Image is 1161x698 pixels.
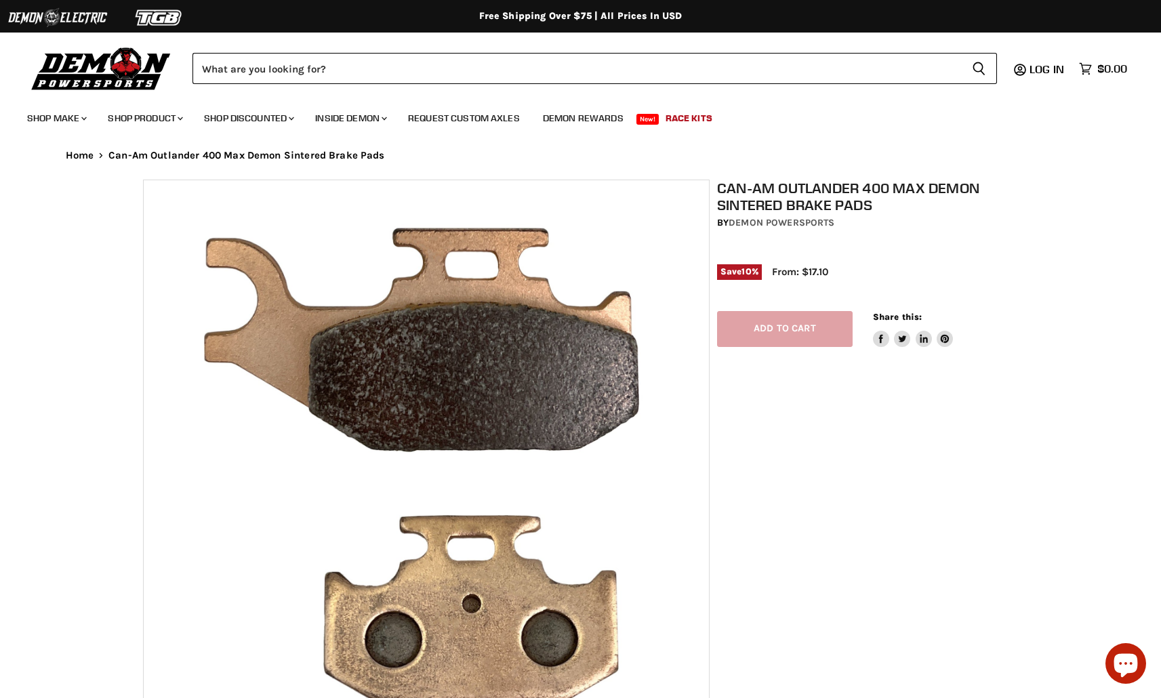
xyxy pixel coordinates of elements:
[108,5,210,30] img: TGB Logo 2
[39,150,1123,161] nav: Breadcrumbs
[636,114,659,125] span: New!
[192,53,961,84] input: Search
[7,5,108,30] img: Demon Electric Logo 2
[873,312,922,322] span: Share this:
[873,311,954,347] aside: Share this:
[1097,62,1127,75] span: $0.00
[27,44,176,92] img: Demon Powersports
[1030,62,1064,76] span: Log in
[655,104,722,132] a: Race Kits
[717,264,762,279] span: Save %
[729,217,834,228] a: Demon Powersports
[741,266,751,276] span: 10
[961,53,997,84] button: Search
[717,215,1026,230] div: by
[398,104,530,132] a: Request Custom Axles
[192,53,997,84] form: Product
[98,104,191,132] a: Shop Product
[39,10,1123,22] div: Free Shipping Over $75 | All Prices In USD
[717,180,1026,213] h1: Can-Am Outlander 400 Max Demon Sintered Brake Pads
[1072,59,1134,79] a: $0.00
[772,266,828,278] span: From: $17.10
[108,150,385,161] span: Can-Am Outlander 400 Max Demon Sintered Brake Pads
[66,150,94,161] a: Home
[17,104,95,132] a: Shop Make
[1023,63,1072,75] a: Log in
[194,104,302,132] a: Shop Discounted
[17,99,1124,132] ul: Main menu
[305,104,395,132] a: Inside Demon
[533,104,634,132] a: Demon Rewards
[1101,643,1150,687] inbox-online-store-chat: Shopify online store chat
